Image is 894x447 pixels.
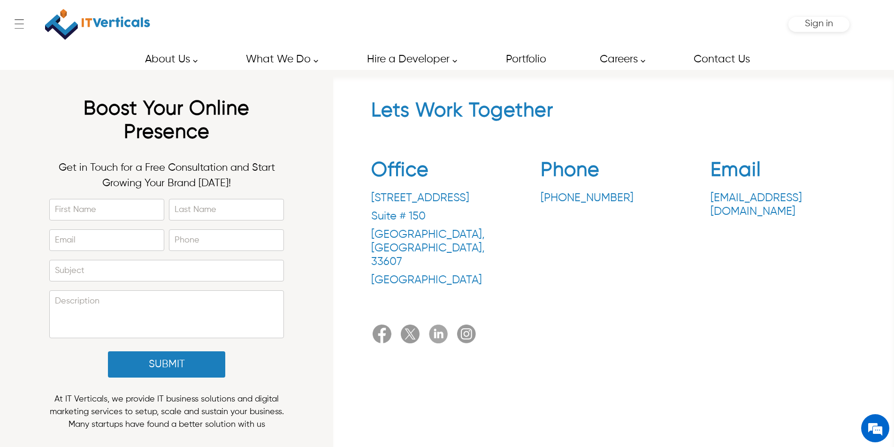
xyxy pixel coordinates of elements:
a: It Verticals Instagram [457,325,485,347]
span: Sign in [805,19,833,29]
img: It Verticals Instagram [457,325,476,343]
a: Facebook [373,325,401,347]
p: Suite # 150 [371,210,517,223]
h2: Office [371,159,517,187]
img: Facebook [373,325,391,343]
img: Linkedin [429,325,448,343]
a: Twitter [401,325,429,347]
img: Twitter [401,325,420,343]
a: Linkedin [429,325,457,347]
a: Contact Us [683,49,760,70]
a: About Us [134,49,203,70]
a: [EMAIL_ADDRESS][DOMAIN_NAME] [711,191,856,219]
h2: Phone [541,159,686,187]
p: [GEOGRAPHIC_DATA] [371,273,517,287]
h2: Email [711,159,856,187]
a: [PHONE_NUMBER] [541,191,686,205]
a: Hire a Developer [356,49,462,70]
p: [STREET_ADDRESS] [371,191,517,205]
a: What We Do [235,49,323,70]
img: IT Verticals Inc [45,5,150,44]
p: At IT Verticals, we provide IT business solutions and digital marketing services to setup, scale ... [49,393,284,431]
h2: Lets Work Together [371,99,856,127]
button: Submit [108,351,225,378]
a: Sign in [805,22,833,28]
a: Portfolio [495,49,556,70]
a: IT Verticals Inc [45,5,151,44]
h1: Boost Your Online Presence [49,97,284,149]
a: Careers [589,49,650,70]
p: [GEOGRAPHIC_DATA] , [GEOGRAPHIC_DATA] , 33607 [371,228,517,269]
p: Get in Touch for a Free Consultation and Start Growing Your Brand [DATE]! [49,160,284,191]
